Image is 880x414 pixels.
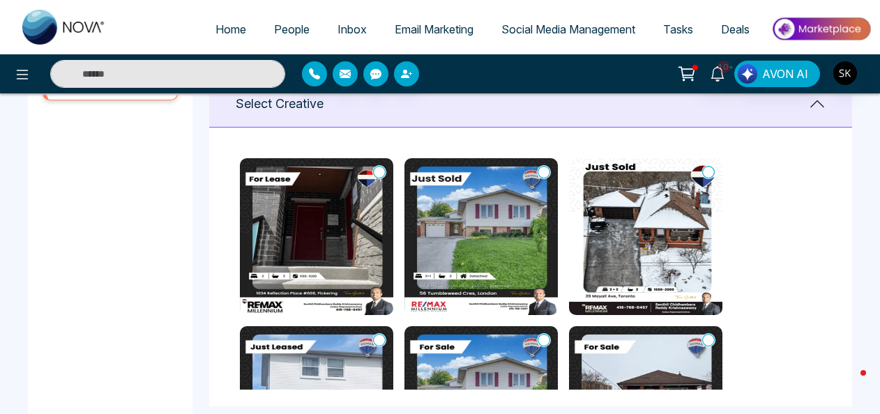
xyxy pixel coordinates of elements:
[649,16,707,43] a: Tasks
[833,61,857,85] img: User Avatar
[487,16,649,43] a: Social Media Management
[395,22,473,36] span: Email Marketing
[324,16,381,43] a: Inbox
[22,10,106,45] img: Nova CRM Logo
[236,96,324,112] h1: Select Creative
[707,16,764,43] a: Deals
[569,158,722,315] img: senthil just sold.png
[240,158,393,315] img: Senthil_1034.png
[833,367,866,400] iframe: Intercom live chat
[381,16,487,43] a: Email Marketing
[202,16,260,43] a: Home
[663,22,693,36] span: Tasks
[771,13,872,45] img: Market-place.gif
[718,61,730,73] span: 10+
[404,158,558,315] img: senthil just sold.png
[762,66,808,82] span: AVON AI
[215,22,246,36] span: Home
[274,22,310,36] span: People
[701,61,734,85] a: 10+
[734,61,820,87] button: AVON AI
[738,64,757,84] img: Lead Flow
[501,22,635,36] span: Social Media Management
[337,22,367,36] span: Inbox
[260,16,324,43] a: People
[721,22,750,36] span: Deals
